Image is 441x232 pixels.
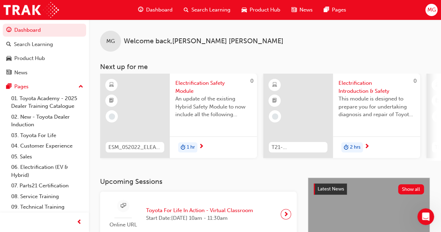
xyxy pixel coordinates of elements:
[8,130,86,141] a: 03. Toyota For Life
[250,78,253,84] span: 0
[77,218,82,227] span: prev-icon
[124,37,283,45] span: Welcome back , [PERSON_NAME] [PERSON_NAME]
[417,208,434,225] iframe: Intercom live chat
[324,6,329,14] span: pages-icon
[3,52,86,65] a: Product Hub
[14,69,28,77] div: News
[339,79,415,95] span: Electrification Introduction & Safety
[6,84,12,90] span: pages-icon
[108,143,161,151] span: ESM_052022_ELEARN
[283,209,289,219] span: next-icon
[184,6,189,14] span: search-icon
[100,74,257,158] a: 0ESM_052022_ELEARNElectrification Safety ModuleAn update of the existing Hybrid Safety Module to ...
[425,4,438,16] button: MG
[6,27,12,33] span: guage-icon
[106,221,140,229] span: Online URL
[181,143,185,152] span: duration-icon
[398,184,424,194] button: Show all
[109,113,115,120] span: learningRecordVerb_NONE-icon
[3,24,86,37] a: Dashboard
[3,22,86,80] button: DashboardSearch LearningProduct HubNews
[8,180,86,191] a: 07. Parts21 Certification
[8,191,86,202] a: 08. Service Training
[178,3,236,17] a: search-iconSearch Learning
[146,207,253,215] span: Toyota For Life In Action - Virtual Classroom
[3,2,59,18] img: Trak
[435,96,440,105] span: booktick-icon
[106,197,291,232] a: Online URLToyota For Life In Action - Virtual ClassroomStart Date:[DATE] 10am - 11:30am
[8,93,86,112] a: 01. Toyota Academy - 2025 Dealer Training Catalogue
[8,112,86,130] a: 02. New - Toyota Dealer Induction
[100,178,297,186] h3: Upcoming Sessions
[263,74,420,158] a: 0T21-FOD_HVIS_PREREQElectrification Introduction & SafetyThis module is designed to prepare you f...
[6,42,11,48] span: search-icon
[8,202,86,212] a: 09. Technical Training
[78,82,83,91] span: up-icon
[3,38,86,51] a: Search Learning
[175,95,251,119] span: An update of the existing Hybrid Safety Module to now include all the following electrification v...
[291,6,297,14] span: news-icon
[89,63,441,71] h3: Next up for me
[427,6,435,14] span: MG
[344,143,349,152] span: duration-icon
[318,3,352,17] a: pages-iconPages
[3,66,86,79] a: News
[121,202,126,210] span: sessionType_ONLINE_URL-icon
[8,141,86,151] a: 04. Customer Experience
[339,95,415,119] span: This module is designed to prepare you for undertaking diagnosis and repair of Toyota & Lexus Ele...
[272,81,277,90] span: learningResourceType_ELEARNING-icon
[3,80,86,93] button: Pages
[138,6,143,14] span: guage-icon
[350,143,360,151] span: 2 hrs
[14,54,45,62] div: Product Hub
[146,214,253,222] span: Start Date: [DATE] 10am - 11:30am
[109,81,114,90] span: learningResourceType_ELEARNING-icon
[242,6,247,14] span: car-icon
[146,6,173,14] span: Dashboard
[199,144,204,150] span: next-icon
[14,40,53,48] div: Search Learning
[175,79,251,95] span: Electrification Safety Module
[435,81,440,90] span: learningResourceType_ELEARNING-icon
[14,83,29,91] div: Pages
[6,70,12,76] span: news-icon
[299,6,313,14] span: News
[8,162,86,180] a: 06. Electrification (EV & Hybrid)
[314,184,424,195] a: Latest NewsShow all
[8,151,86,162] a: 05. Sales
[413,78,417,84] span: 0
[187,143,195,151] span: 1 hr
[132,3,178,17] a: guage-iconDashboard
[109,96,114,105] span: booktick-icon
[332,6,346,14] span: Pages
[364,144,370,150] span: next-icon
[6,55,12,62] span: car-icon
[318,186,344,192] span: Latest News
[250,6,280,14] span: Product Hub
[272,143,325,151] span: T21-FOD_HVIS_PREREQ
[286,3,318,17] a: news-iconNews
[191,6,230,14] span: Search Learning
[106,37,115,45] span: MG
[236,3,286,17] a: car-iconProduct Hub
[272,113,278,120] span: learningRecordVerb_NONE-icon
[272,96,277,105] span: booktick-icon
